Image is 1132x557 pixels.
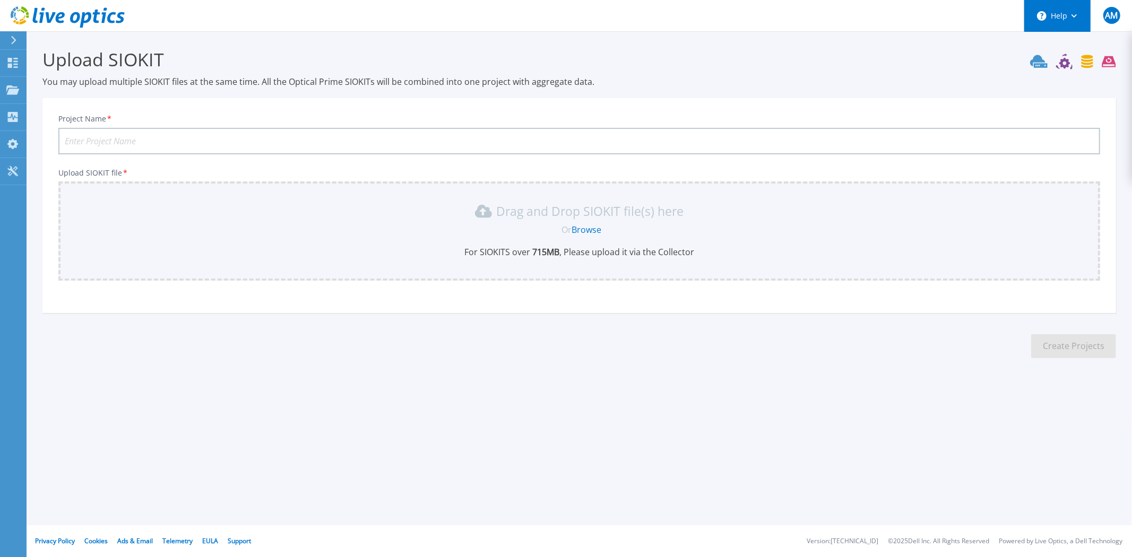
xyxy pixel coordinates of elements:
a: Browse [572,224,601,236]
li: Version: [TECHNICAL_ID] [807,538,878,545]
p: You may upload multiple SIOKIT files at the same time. All the Optical Prime SIOKITs will be comb... [42,76,1116,88]
p: Drag and Drop SIOKIT file(s) here [496,206,684,216]
button: Create Projects [1031,334,1116,358]
label: Project Name [58,115,113,123]
a: Ads & Email [117,536,153,545]
span: Or [561,224,572,236]
p: For SIOKITS over , Please upload it via the Collector [65,246,1094,258]
a: Telemetry [162,536,193,545]
li: Powered by Live Optics, a Dell Technology [999,538,1122,545]
input: Enter Project Name [58,128,1100,154]
a: Privacy Policy [35,536,75,545]
span: AM [1105,11,1118,20]
a: Cookies [84,536,108,545]
li: © 2025 Dell Inc. All Rights Reserved [888,538,989,545]
b: 715 MB [530,246,559,258]
a: Support [228,536,251,545]
a: EULA [202,536,218,545]
p: Upload SIOKIT file [58,169,1100,177]
div: Drag and Drop SIOKIT file(s) here OrBrowseFor SIOKITS over 715MB, Please upload it via the Collector [65,203,1094,258]
h3: Upload SIOKIT [42,47,1116,72]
